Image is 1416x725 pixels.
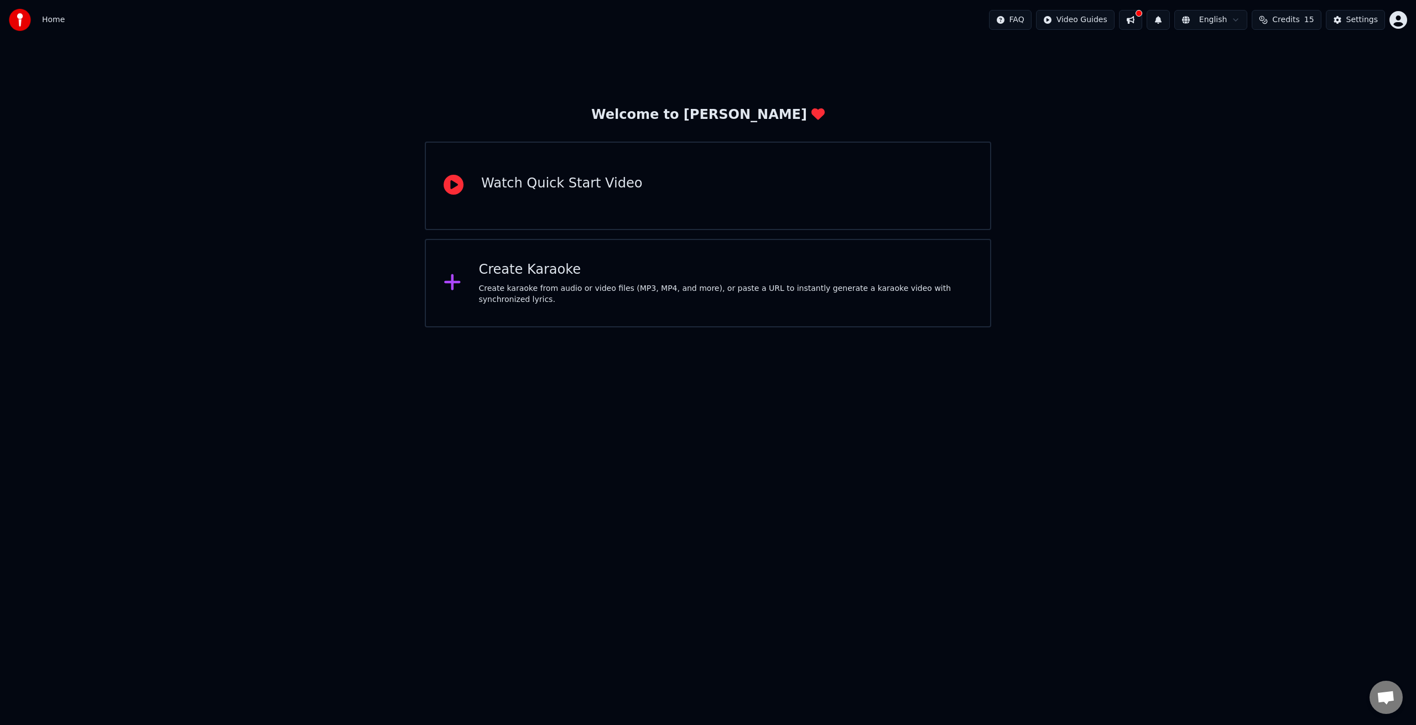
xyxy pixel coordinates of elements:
div: Settings [1346,14,1378,25]
button: Settings [1326,10,1385,30]
img: youka [9,9,31,31]
div: Create karaoke from audio or video files (MP3, MP4, and more), or paste a URL to instantly genera... [479,283,973,305]
div: Watch Quick Start Video [481,175,642,192]
nav: breadcrumb [42,14,65,25]
button: Video Guides [1036,10,1115,30]
a: คำแนะนำเมื่อวางเมาส์เหนือปุ่มเปิด [1370,681,1403,714]
button: FAQ [989,10,1032,30]
div: Welcome to [PERSON_NAME] [591,106,825,124]
span: 15 [1304,14,1314,25]
button: Credits15 [1252,10,1321,30]
div: Create Karaoke [479,261,973,279]
span: Home [42,14,65,25]
span: Credits [1272,14,1299,25]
